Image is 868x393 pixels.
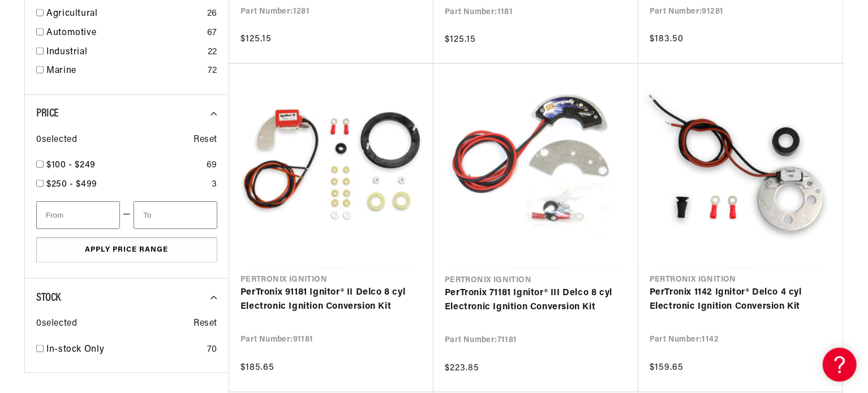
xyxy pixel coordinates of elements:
span: Reset [194,317,217,331]
span: $100 - $249 [46,161,96,170]
span: 0 selected [36,317,77,331]
input: To [134,201,217,229]
a: Agricultural [46,7,203,21]
span: 0 selected [36,133,77,148]
div: 72 [208,64,217,79]
a: Automotive [46,26,203,41]
span: $250 - $499 [46,180,97,189]
span: Price [36,108,59,119]
span: Stock [36,292,61,304]
input: From [36,201,120,229]
div: 69 [207,158,217,173]
a: In-stock Only [46,343,203,357]
a: PerTronix 71181 Ignitor® III Delco 8 cyl Electronic Ignition Conversion Kit [445,286,627,315]
button: Apply Price Range [36,237,217,263]
a: Marine [46,64,203,79]
a: PerTronix 1142 Ignitor® Delco 4 cyl Electronic Ignition Conversion Kit [650,286,831,314]
div: 26 [207,7,217,21]
a: PerTronix 91181 Ignitor® II Delco 8 cyl Electronic Ignition Conversion Kit [240,286,422,314]
div: 22 [208,45,217,60]
span: — [123,208,131,222]
div: 3 [212,178,217,192]
div: 70 [207,343,217,357]
div: 67 [207,26,217,41]
a: Industrial [46,45,203,60]
span: Reset [194,133,217,148]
